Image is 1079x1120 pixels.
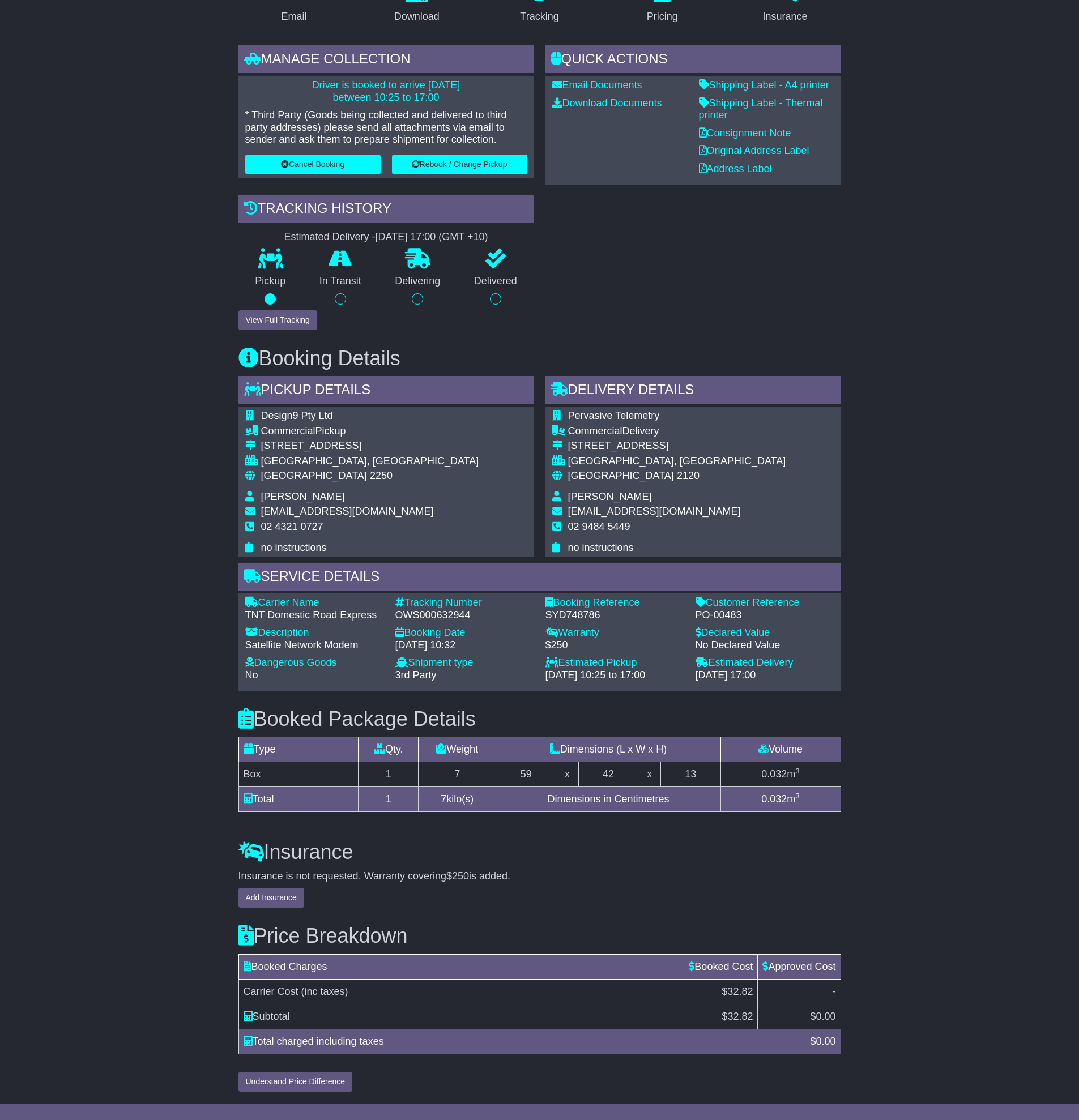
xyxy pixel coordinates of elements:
div: Tracking history [238,195,534,225]
div: Pickup Details [238,376,534,407]
span: Carrier Cost [244,986,298,997]
div: [DATE] 10:32 [395,639,534,652]
span: no instructions [261,542,327,553]
button: Rebook / Change Pickup [392,155,527,174]
div: Dangerous Goods [245,657,384,669]
button: View Full Tracking [238,310,317,330]
div: Carrier Name [245,597,384,609]
p: In Transit [302,275,378,288]
span: 02 4321 0727 [261,521,323,532]
span: 0.00 [816,1036,835,1047]
div: OWS000632944 [395,609,534,622]
div: Email [281,9,306,24]
span: [EMAIL_ADDRESS][DOMAIN_NAME] [261,506,434,517]
a: Address Label [699,163,772,174]
span: Pervasive Telemetry [568,410,660,421]
a: Original Address Label [699,145,809,156]
td: m [720,787,841,812]
span: 02 9484 5449 [568,521,630,532]
a: Consignment Note [699,127,791,139]
div: [STREET_ADDRESS] [568,440,786,452]
div: Insurance [763,9,808,24]
div: $250 [545,639,684,652]
td: Dimensions (L x W x H) [496,737,720,762]
td: x [556,762,578,787]
div: [DATE] 17:00 (GMT +10) [376,231,488,243]
p: * Third Party (Goods being collected and delivered to third party addresses) please send all atta... [245,109,527,146]
div: Warranty [545,627,684,639]
a: Shipping Label - A4 printer [699,79,829,91]
h3: Insurance [238,841,841,863]
div: [STREET_ADDRESS] [261,440,479,452]
h3: Booking Details [238,347,841,370]
td: 13 [660,762,720,787]
span: 3rd Party [395,669,437,681]
div: [DATE] 17:00 [696,669,834,682]
p: Delivering [378,275,458,288]
a: Email Documents [552,79,642,91]
td: Booked Cost [684,955,758,980]
td: Total [238,787,359,812]
td: 1 [359,787,419,812]
a: Download Documents [552,97,662,109]
td: Type [238,737,359,762]
sup: 3 [795,767,800,775]
span: [EMAIL_ADDRESS][DOMAIN_NAME] [568,506,741,517]
a: Shipping Label - Thermal printer [699,97,823,121]
div: Service Details [238,563,841,593]
span: Commercial [261,425,315,437]
span: 0.00 [816,1011,835,1022]
div: Description [245,627,384,639]
span: $250 [446,870,469,882]
div: Total charged including taxes [238,1034,805,1049]
div: PO-00483 [696,609,834,622]
div: Booking Date [395,627,534,639]
div: Download [394,9,440,24]
div: Customer Reference [696,597,834,609]
div: Estimated Delivery [696,657,834,669]
span: Design9 Pty Ltd [261,410,333,421]
td: Box [238,762,359,787]
div: Tracking [520,9,558,24]
sup: 3 [795,792,800,800]
span: [PERSON_NAME] [261,491,345,502]
td: x [638,762,660,787]
td: Weight [419,737,496,762]
span: 0.032 [761,793,787,805]
td: kilo(s) [419,787,496,812]
td: m [720,762,841,787]
span: [PERSON_NAME] [568,491,652,502]
span: 7 [441,793,446,805]
div: $ [804,1034,841,1049]
td: Subtotal [238,1004,684,1029]
div: Manage collection [238,45,534,76]
div: Quick Actions [545,45,841,76]
td: Qty. [359,737,419,762]
td: Booked Charges [238,955,684,980]
td: $ [758,1004,841,1029]
div: TNT Domestic Road Express [245,609,384,622]
button: Add Insurance [238,888,304,908]
div: Shipment type [395,657,534,669]
td: $ [684,1004,758,1029]
span: (inc taxes) [301,986,348,997]
span: 2250 [370,470,393,481]
span: 2120 [677,470,700,481]
td: 1 [359,762,419,787]
p: Delivered [457,275,534,288]
td: Approved Cost [758,955,841,980]
div: Satellite Network Modem [245,639,384,652]
span: No [245,669,258,681]
div: Booking Reference [545,597,684,609]
div: Tracking Number [395,597,534,609]
div: SYD748786 [545,609,684,622]
div: No Declared Value [696,639,834,652]
td: Dimensions in Centimetres [496,787,720,812]
span: no instructions [568,542,634,553]
p: Driver is booked to arrive [DATE] between 10:25 to 17:00 [245,79,527,104]
div: [DATE] 10:25 to 17:00 [545,669,684,682]
div: Pickup [261,425,479,438]
td: 42 [578,762,638,787]
div: Pricing [647,9,678,24]
div: Declared Value [696,627,834,639]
